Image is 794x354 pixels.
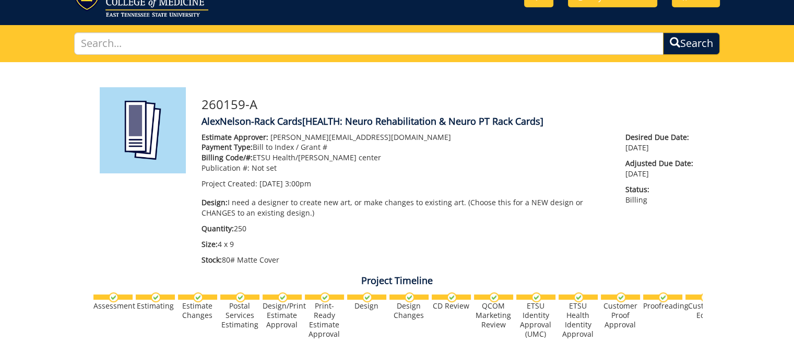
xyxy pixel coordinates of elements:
span: Payment Type: [202,142,253,152]
input: Search... [74,32,664,55]
div: Design Changes [389,301,429,320]
span: Size: [202,239,218,249]
img: checkmark [405,292,414,302]
div: Assessment [93,301,133,311]
img: checkmark [362,292,372,302]
span: Estimate Approver: [202,132,268,142]
p: 4 x 9 [202,239,610,250]
h3: 260159-A [202,98,695,111]
p: I need a designer to create new art, or make changes to existing art. (Choose this for a NEW desi... [202,197,610,218]
img: checkmark [447,292,457,302]
img: checkmark [616,292,626,302]
p: Bill to Index / Grant # [202,142,610,152]
h4: Project Timeline [92,276,703,286]
span: Desired Due Date: [625,132,694,143]
img: checkmark [701,292,710,302]
img: checkmark [320,292,330,302]
p: Billing [625,184,694,205]
img: checkmark [574,292,584,302]
button: Search [663,32,720,55]
p: [DATE] [625,132,694,153]
img: checkmark [151,292,161,302]
p: ETSU Health/[PERSON_NAME] center [202,152,610,163]
span: Status: [625,184,694,195]
img: Product featured image [100,87,186,173]
span: Design: [202,197,228,207]
h4: AlexNelson-Rack Cards [202,116,695,127]
img: checkmark [193,292,203,302]
div: CD Review [432,301,471,311]
span: Billing Code/#: [202,152,253,162]
span: Stock: [202,255,222,265]
span: Publication #: [202,163,250,173]
div: Customer Edits [685,301,725,320]
div: ETSU Health Identity Approval [559,301,598,339]
span: Not set [252,163,277,173]
div: Print-Ready Estimate Approval [305,301,344,339]
img: checkmark [278,292,288,302]
span: Adjusted Due Date: [625,158,694,169]
p: 80# Matte Cover [202,255,610,265]
div: Proofreading [643,301,682,311]
div: Customer Proof Approval [601,301,640,329]
div: ETSU Identity Approval (UMC) [516,301,555,339]
div: QCOM Marketing Review [474,301,513,329]
span: Project Created: [202,179,257,188]
img: checkmark [235,292,245,302]
span: [DATE] 3:00pm [259,179,311,188]
img: checkmark [109,292,118,302]
p: [PERSON_NAME][EMAIL_ADDRESS][DOMAIN_NAME] [202,132,610,143]
div: Design [347,301,386,311]
span: Quantity: [202,223,234,233]
div: Estimate Changes [178,301,217,320]
div: Estimating [136,301,175,311]
p: 250 [202,223,610,234]
div: Postal Services Estimating [220,301,259,329]
img: checkmark [489,292,499,302]
div: Design/Print Estimate Approval [263,301,302,329]
img: checkmark [658,292,668,302]
p: [DATE] [625,158,694,179]
img: checkmark [531,292,541,302]
span: [HEALTH: Neuro Rehabilitation & Neuro PT Rack Cards] [302,115,543,127]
